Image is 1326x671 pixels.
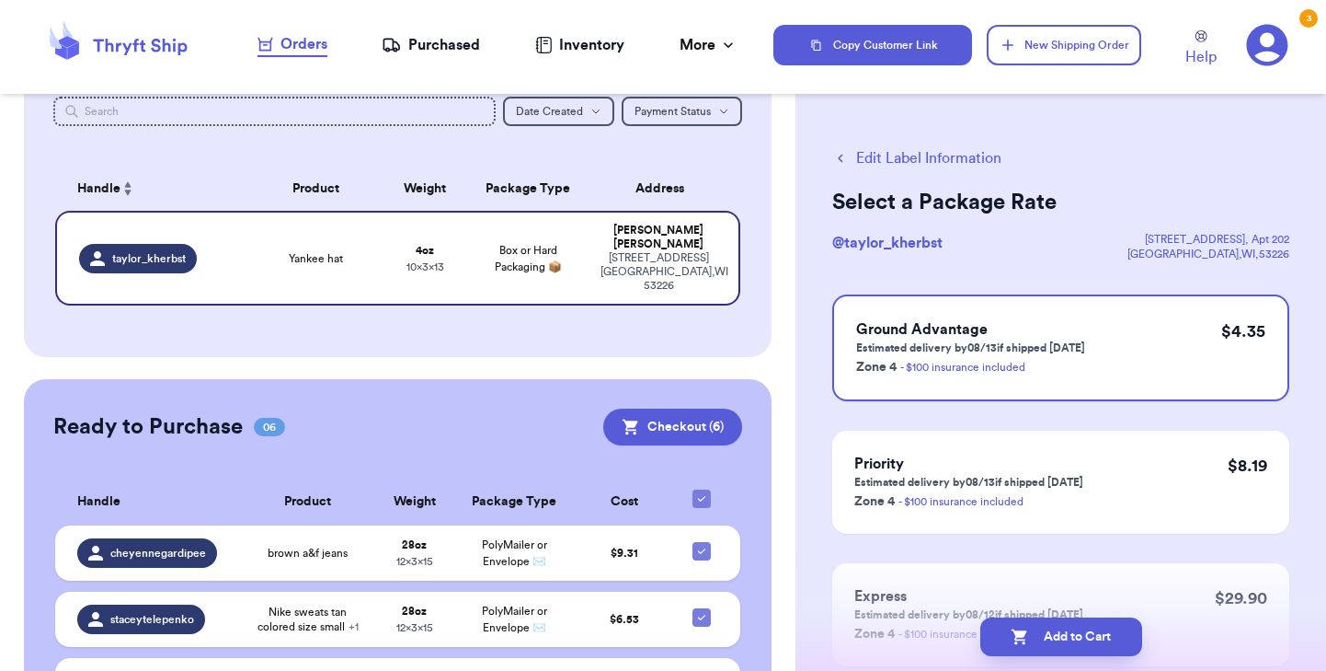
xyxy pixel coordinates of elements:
[1185,46,1217,68] span: Help
[53,97,496,126] input: Search
[1127,232,1289,247] div: [STREET_ADDRESS] , Apt 202
[856,341,1085,355] p: Estimated delivery by 08/13 if shipped [DATE]
[898,496,1023,507] a: - $100 insurance included
[854,457,904,471] span: Priority
[987,25,1141,65] button: New Shipping Order
[254,418,285,436] span: 06
[1246,24,1288,66] a: 3
[110,612,194,627] span: staceytelepenko
[1221,318,1265,344] p: $ 4.35
[600,251,716,293] div: [STREET_ADDRESS] [GEOGRAPHIC_DATA] , WI 53226
[535,34,624,56] a: Inventory
[856,322,988,337] span: Ground Advantage
[120,178,135,200] button: Sort ascending
[402,539,427,550] strong: 28 oz
[402,606,427,617] strong: 28 oz
[53,412,243,442] h2: Ready to Purchase
[382,34,480,56] a: Purchased
[503,97,614,126] button: Date Created
[482,539,547,567] span: PolyMailer or Envelope ✉️
[610,614,639,625] span: $ 6.53
[589,167,740,211] th: Address
[416,245,434,256] strong: 4 oz
[773,25,972,65] button: Copy Customer Link
[634,106,711,117] span: Payment Status
[854,589,907,604] span: Express
[1299,9,1318,28] div: 3
[980,618,1142,656] button: Add to Cart
[374,479,454,526] th: Weight
[257,33,327,57] a: Orders
[268,546,348,561] span: brown a&f jeans
[289,251,343,266] span: Yankee hat
[349,621,359,632] span: + 1
[680,34,737,56] div: More
[856,361,897,374] span: Zone 4
[832,147,1001,169] button: Edit Label Information
[482,606,547,633] span: PolyMailer or Envelope ✉️
[77,179,120,199] span: Handle
[1228,453,1267,479] p: $ 8.19
[396,556,433,567] span: 12 x 3 x 15
[1215,585,1267,611] p: $ 29.90
[832,236,943,250] span: @ taylor_kherbst
[832,188,1289,217] h2: Select a Package Rate
[611,548,638,559] span: $ 9.31
[1185,30,1217,68] a: Help
[854,475,1083,490] p: Estimated delivery by 08/13 if shipped [DATE]
[257,33,327,55] div: Orders
[603,409,742,445] button: Checkout (6)
[384,167,466,211] th: Weight
[253,605,364,634] span: Nike sweats tan colored size small
[112,251,186,266] span: taylor_kherbst
[406,261,444,272] span: 10 x 3 x 13
[622,97,742,126] button: Payment Status
[466,167,589,211] th: Package Type
[495,245,562,272] span: Box or Hard Packaging 📦
[854,495,895,508] span: Zone 4
[574,479,674,526] th: Cost
[900,362,1025,373] a: - $100 insurance included
[454,479,574,526] th: Package Type
[242,479,375,526] th: Product
[247,167,384,211] th: Product
[77,492,120,512] span: Handle
[110,546,206,561] span: cheyennegardipee
[516,106,583,117] span: Date Created
[396,622,433,633] span: 12 x 3 x 15
[1127,247,1289,261] div: [GEOGRAPHIC_DATA] , WI , 53226
[600,224,716,251] div: [PERSON_NAME] [PERSON_NAME]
